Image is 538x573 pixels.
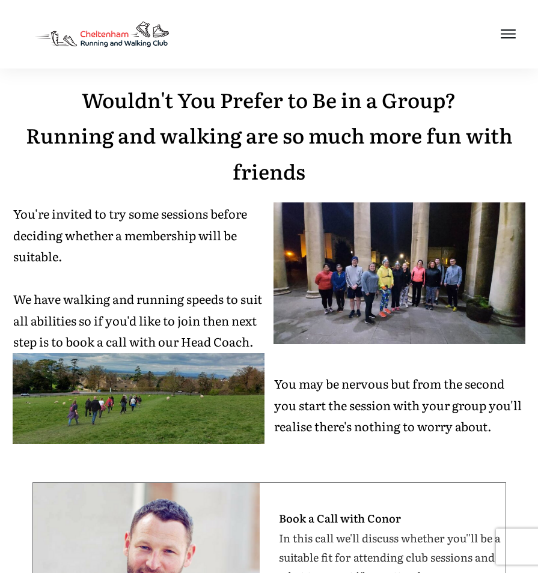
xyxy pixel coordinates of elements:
span: You may be nervous but from the second you start the session with your group you'll realise there... [274,374,522,435]
p: Wouldn't You Prefer to Be in a Group? Running and walking are so much more fun with friends [13,82,525,202]
span: You're invited to try some sessions before deciding whether a membership will be suitable. We hav... [13,204,262,350]
img: 20220125_192052 [274,202,525,344]
img: Decathlon [24,12,180,56]
img: WhatsApp-Image-2021-04-08-at-14.04.36 [13,302,264,444]
strong: Book a Call with Conor [279,510,401,526]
